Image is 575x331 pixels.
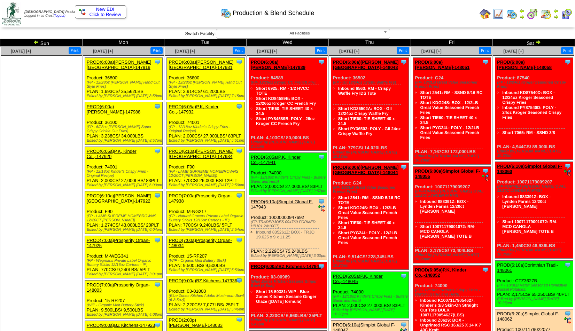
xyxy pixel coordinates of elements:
div: (FP-FORMED [PERSON_NAME] OVAL 12/20C LYNDEN FARMS) [497,184,573,193]
div: Product: G24 PLAN: 7,167CS / 172,000LBS [413,58,491,165]
img: Tooltip [236,103,243,110]
div: Product: 03-00989 PLAN: 2,220CS / 6,660LBS / 25PLT [249,262,327,329]
div: (FP - GII 12/24oz Crispy Waffle Fry) [333,80,409,85]
button: Print [315,47,327,54]
a: PROD(7:00a)Prosperity Organ-148003 [87,282,150,293]
a: Short 2541: RM - SSND 5/16 RC TOTE [338,195,401,205]
a: PROD(6:10a)Simplot Global F-147943 [251,199,313,210]
div: Product: 15-RF207 PLAN: 9,500LBS / 9,500LBS [85,281,162,319]
img: line_graph.gif [493,8,504,19]
a: [DATE] [+] [339,49,359,54]
img: ediSmall.gif [482,174,489,181]
div: Product: F90 PLAN: 1,274CS / 43,000LBS / 20PLT [85,191,162,234]
a: PROD(6:00a)[PERSON_NAME]-148058 [497,60,552,70]
div: (FP- 12/2LB Great Value Seasoned French Fries) [333,186,409,194]
div: Edited by [PERSON_NAME] [DATE] 10:20pm [333,308,409,316]
a: Inbound 835261Z: BOX - TRJO 19.625 x 9 x 11.25 [256,230,314,239]
a: Short TIE60: TIE SHEET 40 x 34.5 [420,115,477,125]
div: Edited by [PERSON_NAME] [DATE] 6:00pm [87,183,162,187]
a: Short PYG24L: POLY - 12/2LB Great Value Seasoned French Fries [420,125,479,140]
a: Inbound 883391Z: BOX - Lynden Farms 12/20ct [PERSON_NAME] [420,199,469,214]
img: Tooltip [564,261,571,268]
span: [DATE] [+] [421,49,442,54]
a: Inbound K10071179054627: Kinder's 3/8 Skin-On Straight Cut Tots BULK 10071179054627(LBS) [420,298,478,317]
div: Product: 74001 PLAN: 2,000CS / 27,000LBS / 83PLT [85,147,162,189]
a: PROD(6:00a)[PERSON_NAME]-148051 [415,60,470,70]
td: Wed [247,39,329,47]
div: Product: 03-01000 PLAN: 2,220CS / 7,077LBS / 25PLT [167,276,244,314]
td: Thu [328,39,411,47]
img: arrowleft.gif [553,8,559,14]
a: PROD(6:10a)[PERSON_NAME][GEOGRAPHIC_DATA]-147934 [169,149,233,159]
div: Product: 10071179009207 PLAN: 1,450CS / 48,936LBS [495,162,573,259]
img: calendarcustomer.gif [561,8,572,19]
img: Tooltip [318,153,325,160]
div: Edited by [PERSON_NAME] [DATE] 2:55pm [251,140,326,149]
div: (Blue Zones Kitchen Adobo Mushroom Bowl (6-8.5oz)) [169,294,244,302]
a: PROD(9:00a)BZ Kitchens-147923 [87,323,155,328]
div: (FP - 6/28oz [PERSON_NAME] Super Crispy Crinkle Cut Fries) [87,125,162,133]
a: PROD(6:00a)[PERSON_NAME]-147988 [87,104,141,115]
a: PROD(6:10a)Corinthian Tradi-148061 [497,262,558,273]
img: zoroco-logo-small.webp [2,2,21,25]
a: Inbound 883391Z: BOX - Lynden Farms 12/20ct [PERSON_NAME] [502,194,551,209]
div: Product: G24 PLAN: 9,514CS / 228,345LBS [331,163,409,270]
img: Tooltip [564,58,571,65]
a: PROD(6:20a)Simplot Global F-148062 [497,311,559,322]
button: Print [561,47,573,54]
a: Short 2541: RM - SSND 5/16 RC TOTE [420,90,483,100]
a: (logout) [54,14,65,18]
div: (FP- 12/26oz Kroger CC French Fry) [251,80,326,85]
a: PROD(6:00a)[PERSON_NAME][GEOGRAPHIC_DATA]-148043 [333,60,399,70]
a: PROD(6:05a)P.K, Kinder Co.,-147941 [251,155,301,165]
div: Edited by [PERSON_NAME] [DATE] 5:46pm [169,307,244,312]
img: ediSmall.gif [564,170,571,176]
a: Short 15-50381: WIP - Blue Zones Kitchen Sesame Ginger Glaze ([DATE] formula) [256,289,316,304]
span: New EDI [96,7,115,12]
span: Logged in as Crost [24,10,83,18]
img: Tooltip [236,316,243,323]
div: Product: 36800 PLAN: 2,914CS / 61,200LBS [167,58,244,100]
div: Edited by [PERSON_NAME] [DATE] 6:04pm [87,228,162,232]
div: (FP - 12/18oz Kinder's Crispy Fries - Buttery Garlic and Herb) [415,288,491,297]
img: ediSmall.gif [564,317,571,324]
a: [DATE] [+] [11,49,31,54]
td: Fri [411,39,493,47]
img: Tooltip [482,266,489,273]
img: Tooltip [236,58,243,65]
a: Short PYG24L: POLY - 12/2LB Great Value Seasoned French Fries [338,230,397,245]
div: Product: 10000000947692 PLAN: 2,229CS / 75,240LBS [249,197,327,260]
div: Edited by [PERSON_NAME] [DATE] 2:50pm [169,183,244,187]
a: PROD(7:00a)Prosperity Organ-147925 [87,238,150,248]
a: PROD(2:00p)[PERSON_NAME]-148033 [169,317,223,328]
img: calendarprod.gif [220,7,231,18]
div: (FP - 12/28oz [PERSON_NAME] Hand Cut Style Fries) [169,80,244,89]
a: Short 10071179001072: RM-MCD CANOLA [PERSON_NAME] TOTE B [502,219,557,234]
a: PROD(6:10a)[PERSON_NAME][GEOGRAPHIC_DATA]-147922 [87,193,151,204]
img: Tooltip [154,148,161,155]
div: (FP - 12/18oz Kinder's Crispy Fries - Original Recipe) [87,170,162,178]
a: [DATE] [+] [257,49,277,54]
a: PROD(6:10a)Simplot Global F-148060 [497,164,562,174]
a: PROD(6:05a)P.K, Kinder Co.,-147920 [87,149,137,159]
div: Edited by [PERSON_NAME] [DATE] 2:54pm [169,228,244,232]
div: Product: 74001 PLAN: 2,000CS / 27,000LBS / 83PLT [167,102,244,145]
div: (FP - 12/18oz Kinder's Crispy Fries - Buttery Garlic and Herb) [251,175,326,184]
img: arrowright.gif [553,14,559,19]
img: calendarprod.gif [506,8,517,19]
a: PROD(7:00a)Prosperity Organ-147938 [169,193,232,204]
img: Tooltip [236,192,243,199]
img: Tooltip [318,263,325,270]
img: Tooltip [236,148,243,155]
div: Product: 74000 PLAN: 2,000CS / 27,000LBS / 83PLT [331,272,409,318]
a: Inbound 6563: RM - Crispy Waffle Fry IDS Tote [338,86,391,96]
a: [DATE] [+] [503,49,523,54]
a: Short 7065: RM - SSND 3/8 [502,130,555,135]
a: Short KDG24S: BOX - 12/2LB Great Value Seasoned French Fries [338,205,397,220]
span: Click to Review [79,12,122,17]
img: Tooltip [154,192,161,199]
